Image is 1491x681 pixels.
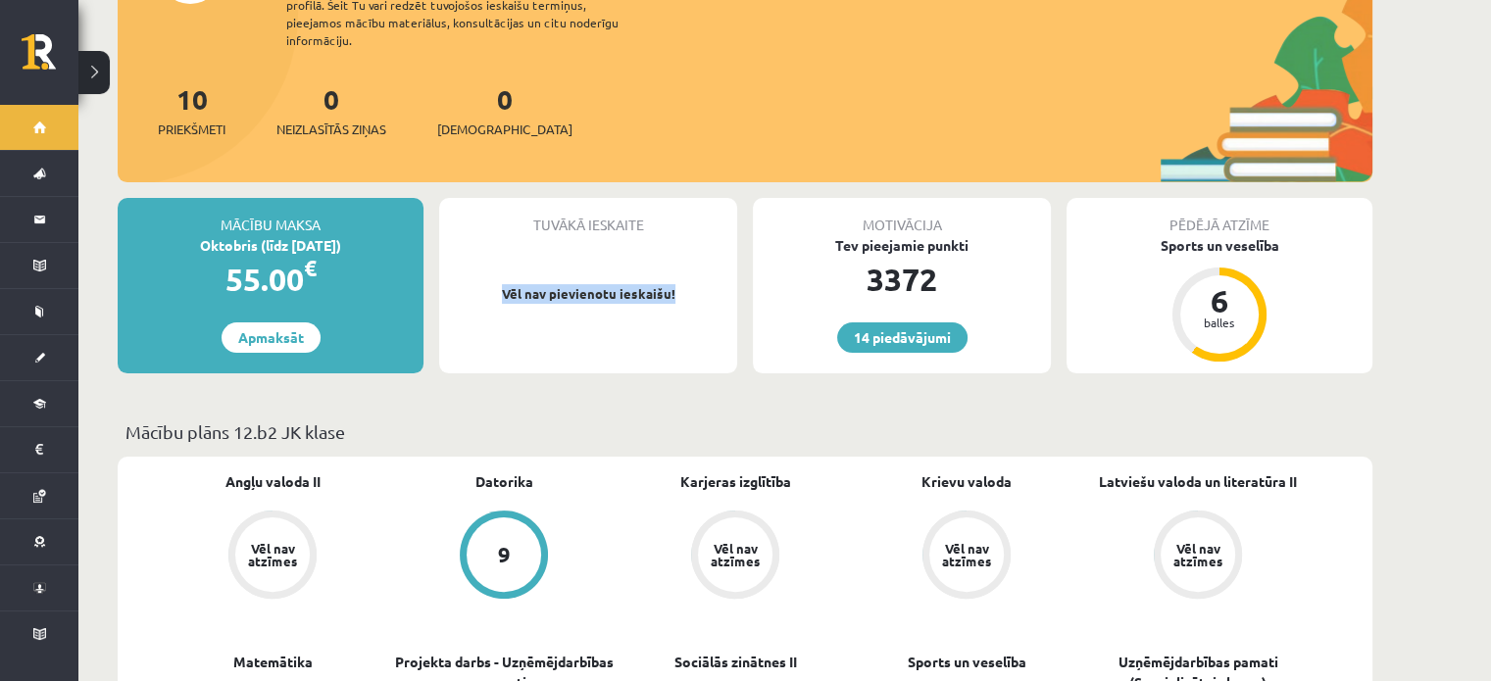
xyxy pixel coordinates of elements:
[674,652,797,672] a: Sociālās zinātnes II
[908,652,1026,672] a: Sports un veselība
[1170,542,1225,567] div: Vēl nav atzīmes
[118,235,423,256] div: Oktobris (līdz [DATE])
[708,542,763,567] div: Vēl nav atzīmes
[449,284,727,304] p: Vēl nav pievienotu ieskaišu!
[1067,235,1372,256] div: Sports un veselība
[1067,235,1372,365] a: Sports un veselība 6 balles
[225,471,321,492] a: Angļu valoda II
[233,652,313,672] a: Matemātika
[276,120,386,139] span: Neizlasītās ziņas
[304,254,317,282] span: €
[753,256,1051,303] div: 3372
[245,542,300,567] div: Vēl nav atzīmes
[222,322,321,353] a: Apmaksāt
[1067,198,1372,235] div: Pēdējā atzīme
[118,198,423,235] div: Mācību maksa
[1082,511,1314,603] a: Vēl nav atzīmes
[921,471,1012,492] a: Krievu valoda
[1099,471,1297,492] a: Latviešu valoda un literatūra II
[276,81,386,139] a: 0Neizlasītās ziņas
[753,198,1051,235] div: Motivācija
[439,198,737,235] div: Tuvākā ieskaite
[620,511,851,603] a: Vēl nav atzīmes
[1190,285,1249,316] div: 6
[22,34,78,83] a: Rīgas 1. Tālmācības vidusskola
[1190,316,1249,328] div: balles
[475,471,533,492] a: Datorika
[157,511,388,603] a: Vēl nav atzīmes
[158,120,225,139] span: Priekšmeti
[388,511,620,603] a: 9
[753,235,1051,256] div: Tev pieejamie punkti
[851,511,1082,603] a: Vēl nav atzīmes
[437,120,572,139] span: [DEMOGRAPHIC_DATA]
[680,471,791,492] a: Karjeras izglītība
[939,542,994,567] div: Vēl nav atzīmes
[158,81,225,139] a: 10Priekšmeti
[498,544,511,565] div: 9
[837,322,968,353] a: 14 piedāvājumi
[125,418,1365,445] p: Mācību plāns 12.b2 JK klase
[118,256,423,303] div: 55.00
[437,81,572,139] a: 0[DEMOGRAPHIC_DATA]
